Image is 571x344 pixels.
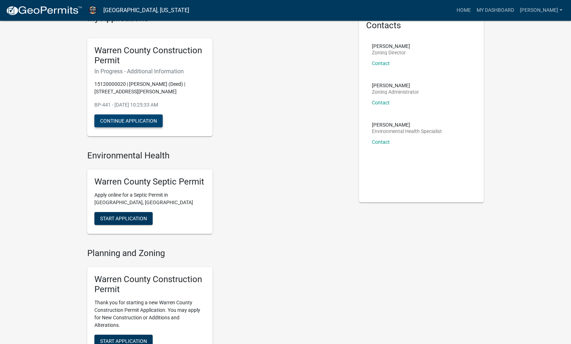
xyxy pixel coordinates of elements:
[94,114,163,127] button: Continue Application
[454,4,474,17] a: Home
[517,4,565,17] a: [PERSON_NAME]
[94,299,205,329] p: Thank you for starting a new Warren County Construction Permit Application. You may apply for New...
[100,338,147,344] span: Start Application
[94,191,205,206] p: Apply online for a Septic Permit in [GEOGRAPHIC_DATA], [GEOGRAPHIC_DATA]
[372,100,390,105] a: Contact
[94,68,205,75] h6: In Progress - Additional Information
[87,248,348,259] h4: Planning and Zoning
[474,4,517,17] a: My Dashboard
[94,101,205,109] p: BP-441 - [DATE] 10:25:33 AM
[94,274,205,295] h5: Warren County Construction Permit
[94,80,205,95] p: 15120000020 | [PERSON_NAME] (Deed) | [STREET_ADDRESS][PERSON_NAME]
[372,44,410,49] p: [PERSON_NAME]
[88,5,98,15] img: Warren County, Iowa
[94,45,205,66] h5: Warren County Construction Permit
[103,4,189,16] a: [GEOGRAPHIC_DATA], [US_STATE]
[372,60,390,66] a: Contact
[372,122,442,127] p: [PERSON_NAME]
[100,215,147,221] span: Start Application
[372,50,410,55] p: Zoning Director
[372,129,442,134] p: Environmental Health Specialist
[372,89,419,94] p: Zoning Administrator
[94,177,205,187] h5: Warren County Septic Permit
[366,20,477,31] h5: Contacts
[94,212,153,225] button: Start Application
[87,151,348,161] h4: Environmental Health
[372,83,419,88] p: [PERSON_NAME]
[372,139,390,145] a: Contact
